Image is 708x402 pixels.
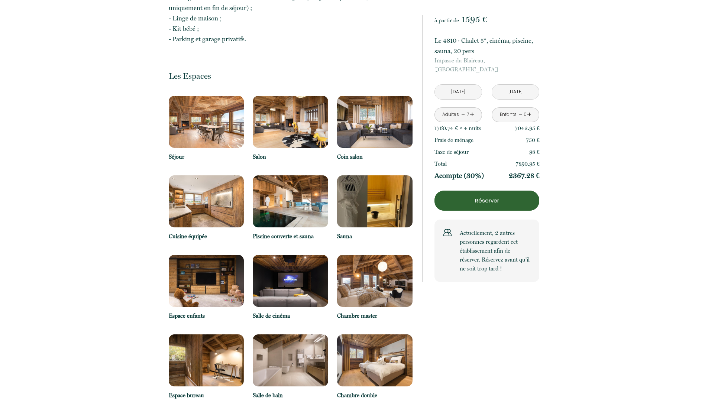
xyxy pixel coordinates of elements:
[337,96,413,148] img: 17260668333022.jpg
[523,111,527,118] div: 0
[509,171,540,180] p: 2367.28 €
[253,311,328,320] p: Salle de cinéma
[169,96,244,148] img: 17260658903202.jpg
[169,152,244,161] p: Séjour
[253,334,328,386] img: 17260667890581.jpg
[461,109,465,120] a: -
[529,147,540,156] p: 98 €
[434,35,539,56] p: Le 4810 · Chalet 5*, cinéma, piscine, sauna, 20 pers
[470,109,474,120] a: +
[337,391,413,400] p: Chambre double
[515,159,540,168] p: 7890.95 €
[169,311,244,320] p: Espace enfants
[253,232,328,241] p: Piscine couverte et sauna
[434,147,469,156] p: Taxe de séjour
[442,111,459,118] div: Adultes
[337,232,413,241] p: Sauna
[526,136,540,145] p: 750 €
[253,96,328,148] img: 17260659319425.jpg
[337,175,413,227] img: 17260658795316.jpg
[500,111,517,118] div: Enfants
[518,109,523,120] a: -
[253,391,328,400] p: Salle de bain
[515,124,540,133] p: 7042.95 €
[434,171,484,180] p: Acompte (30%)
[466,111,470,118] div: 7
[460,228,530,273] p: Actuellement, 2 autres personnes regardent cet établissement afin de réserver. Réservez avant qu’...
[443,228,452,237] img: users
[434,56,539,65] span: Impasse du Blaireau,
[253,152,328,161] p: Salon
[169,175,244,227] img: 17260658687179.jpg
[337,334,413,386] img: 17260659453293.jpg
[169,334,244,386] img: 17260661283766.jpg
[337,255,413,307] img: 17209876172034.jpg
[169,232,244,241] p: Cuisine équipée
[492,85,539,99] input: Départ
[337,152,413,161] p: Coin salon
[434,159,447,168] p: Total
[434,56,539,74] p: [GEOGRAPHIC_DATA]
[169,71,413,81] p: Les Espaces
[434,191,539,211] button: Réserver
[434,136,473,145] p: Frais de ménage
[437,196,537,205] p: Réserver
[253,255,328,307] img: 17260669210968.jpg
[479,125,481,132] span: s
[435,85,482,99] input: Arrivée
[527,109,531,120] a: +
[434,124,481,133] p: 1760.74 € × 4 nuit
[462,14,487,25] span: 1595 €
[337,311,413,320] p: Chambre master
[169,391,244,400] p: Espace bureau
[434,17,459,24] span: à partir de
[169,255,244,307] img: 17260668888201.jpg
[253,175,328,227] img: 17260667699399.jpg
